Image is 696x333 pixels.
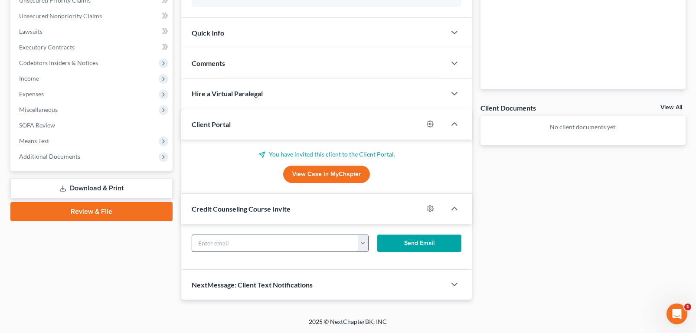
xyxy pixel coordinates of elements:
a: Lawsuits [12,24,173,39]
span: NextMessage: Client Text Notifications [192,281,313,289]
a: Executory Contracts [12,39,173,55]
button: Send Email [377,235,461,252]
span: Means Test [19,137,49,144]
span: Expenses [19,90,44,98]
span: Miscellaneous [19,106,58,113]
span: Executory Contracts [19,43,75,51]
span: Additional Documents [19,153,80,160]
span: Credit Counseling Course Invite [192,205,291,213]
span: Unsecured Nonpriority Claims [19,12,102,20]
div: Client Documents [480,103,536,112]
p: You have invited this client to the Client Portal. [192,150,461,159]
a: View Case in MyChapter [283,166,370,183]
div: 2025 © NextChapterBK, INC [101,317,595,333]
span: Codebtors Insiders & Notices [19,59,98,66]
span: Lawsuits [19,28,42,35]
iframe: Intercom live chat [667,304,687,324]
span: 1 [684,304,691,310]
p: No client documents yet. [487,123,679,131]
span: Income [19,75,39,82]
a: Review & File [10,202,173,221]
a: Download & Print [10,178,173,199]
span: Client Portal [192,120,231,128]
input: Enter email [192,235,358,251]
span: Hire a Virtual Paralegal [192,89,263,98]
span: Quick Info [192,29,224,37]
a: View All [660,104,682,111]
span: SOFA Review [19,121,55,129]
span: Comments [192,59,225,67]
a: SOFA Review [12,118,173,133]
a: Unsecured Nonpriority Claims [12,8,173,24]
